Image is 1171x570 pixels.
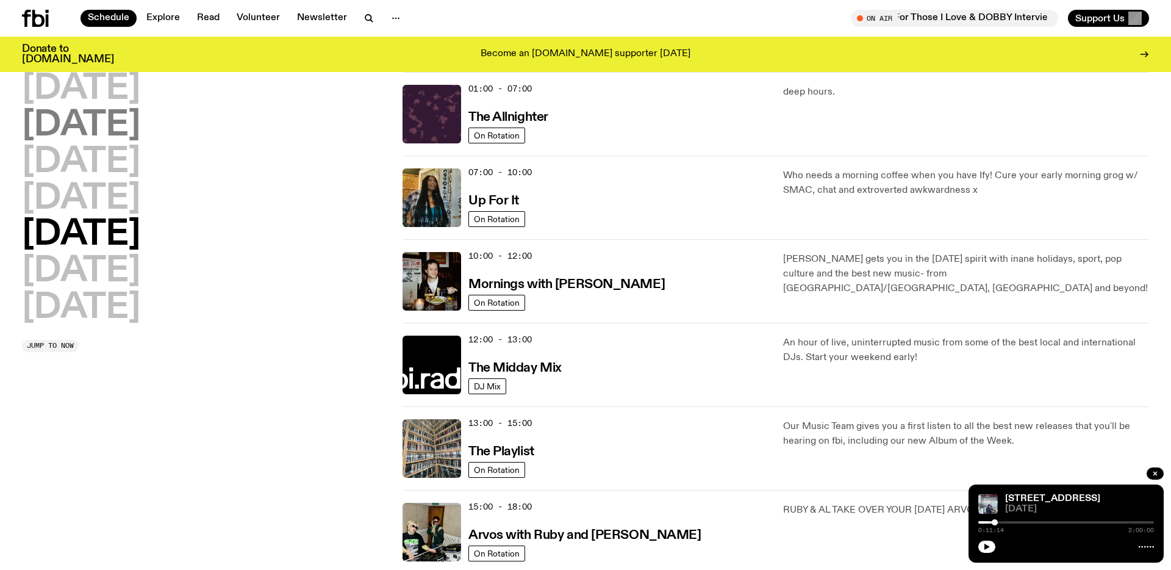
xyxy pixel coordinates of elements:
span: Support Us [1075,13,1125,24]
a: Explore [139,10,187,27]
img: A corner shot of the fbi music library [403,419,461,478]
span: On Rotation [474,131,520,140]
button: [DATE] [22,182,140,216]
span: Jump to now [27,342,74,349]
p: An hour of live, uninterrupted music from some of the best local and international DJs. Start you... [783,336,1149,365]
img: Ify - a Brown Skin girl with black braided twists, looking up to the side with her tongue stickin... [403,168,461,227]
p: Become an [DOMAIN_NAME] supporter [DATE] [481,49,690,60]
span: On Rotation [474,549,520,558]
button: [DATE] [22,254,140,289]
a: DJ Mix [468,378,506,394]
img: Pat sits at a dining table with his profile facing the camera. Rhea sits to his left facing the c... [978,494,998,514]
a: Mornings with [PERSON_NAME] [468,276,665,291]
span: [DATE] [1005,505,1154,514]
button: [DATE] [22,218,140,252]
button: On AirMornings with [PERSON_NAME] / For Those I Love & DOBBY Interviews [851,10,1058,27]
p: [PERSON_NAME] gets you in the [DATE] spirit with inane holidays, sport, pop culture and the best ... [783,252,1149,296]
p: deep hours. [783,85,1149,99]
p: Our Music Team gives you a first listen to all the best new releases that you'll be hearing on fb... [783,419,1149,449]
button: Support Us [1068,10,1149,27]
span: 01:00 - 07:00 [468,83,532,95]
a: On Rotation [468,128,525,143]
p: RUBY & AL TAKE OVER YOUR [DATE] ARVOS! [783,503,1149,518]
a: Volunteer [229,10,287,27]
a: Newsletter [290,10,354,27]
a: Arvos with Ruby and [PERSON_NAME] [468,527,701,542]
span: 15:00 - 18:00 [468,501,532,513]
h3: The Allnighter [468,111,548,124]
a: The Playlist [468,443,534,458]
h3: The Playlist [468,446,534,458]
a: On Rotation [468,462,525,478]
span: 13:00 - 15:00 [468,417,532,429]
a: On Rotation [468,546,525,561]
h3: Donate to [DOMAIN_NAME] [22,44,114,65]
h3: Up For It [468,195,519,207]
img: Sam blankly stares at the camera, brightly lit by a camera flash wearing a hat collared shirt and... [403,252,461,311]
span: On Rotation [474,214,520,223]
span: DJ Mix [474,381,501,391]
button: Jump to now [22,340,79,352]
a: On Rotation [468,295,525,311]
button: [DATE] [22,291,140,325]
span: 12:00 - 13:00 [468,334,532,345]
a: The Allnighter [468,109,548,124]
span: 10:00 - 12:00 [468,250,532,262]
p: Who needs a morning coffee when you have Ify! Cure your early morning grog w/ SMAC, chat and extr... [783,168,1149,198]
h3: Arvos with Ruby and [PERSON_NAME] [468,529,701,542]
span: 0:11:14 [978,527,1004,533]
a: The Midday Mix [468,359,562,375]
button: [DATE] [22,109,140,143]
a: Up For It [468,192,519,207]
a: [STREET_ADDRESS] [1005,494,1100,503]
img: Ruby wears a Collarbones t shirt and pretends to play the DJ decks, Al sings into a pringles can.... [403,503,461,561]
span: On Rotation [474,465,520,474]
h3: Mornings with [PERSON_NAME] [468,278,665,291]
span: On Rotation [474,298,520,307]
button: [DATE] [22,145,140,179]
h3: The Midday Mix [468,362,562,375]
span: 2:00:00 [1128,527,1154,533]
button: [DATE] [22,72,140,106]
a: Schedule [81,10,137,27]
a: On Rotation [468,211,525,227]
span: 07:00 - 10:00 [468,167,532,178]
a: Read [190,10,227,27]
